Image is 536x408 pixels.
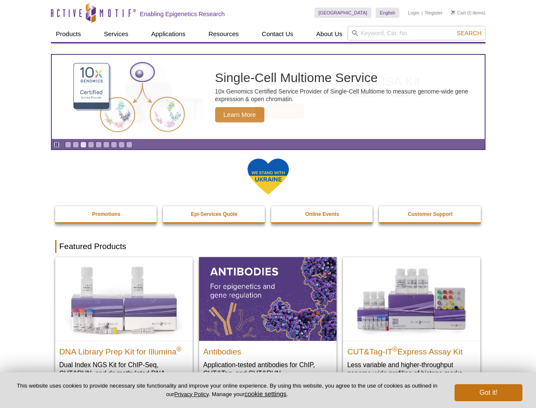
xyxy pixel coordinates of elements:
[257,26,298,42] a: Contact Us
[393,345,398,352] sup: ®
[55,206,158,222] a: Promotions
[215,88,480,103] p: 10x Genomics Certified Service Provider of Single-Cell Multiome to measure genome-wide gene expre...
[65,142,71,148] a: Go to slide 1
[140,10,225,18] h2: Enabling Epigenetics Research
[55,257,193,394] a: DNA Library Prep Kit for Illumina DNA Library Prep Kit for Illumina® Dual Index NGS Kit for ChIP-...
[451,8,485,18] li: (0 items)
[65,58,193,136] img: Single-Cell Multiome Service
[215,107,265,122] span: Learn More
[376,8,399,18] a: English
[103,142,109,148] a: Go to slide 6
[305,211,339,217] strong: Online Events
[59,343,188,356] h2: DNA Library Prep Kit for Illumina
[177,345,182,352] sup: ®
[244,390,286,397] button: cookie settings
[111,142,117,148] a: Go to slide 7
[247,158,289,195] img: We Stand With Ukraine
[73,142,79,148] a: Go to slide 2
[92,211,121,217] strong: Promotions
[314,8,372,18] a: [GEOGRAPHIC_DATA]
[379,206,482,222] a: Customer Support
[455,384,522,401] button: Got it!
[174,391,208,397] a: Privacy Policy
[55,257,193,340] img: DNA Library Prep Kit for Illumina
[52,55,485,139] article: Single-Cell Multiome Service
[80,142,87,148] a: Go to slide 3
[53,142,60,148] a: Toggle autoplay
[347,343,476,356] h2: CUT&Tag-IT Express Assay Kit
[95,142,102,148] a: Go to slide 5
[55,240,481,253] h2: Featured Products
[422,8,423,18] li: |
[52,55,485,139] a: Single-Cell Multiome Service Single-Cell Multiome Service 10x Genomics Certified Service Provider...
[199,257,337,340] img: All Antibodies
[126,142,132,148] a: Go to slide 9
[408,211,452,217] strong: Customer Support
[311,26,348,42] a: About Us
[451,10,455,14] img: Your Cart
[343,257,480,386] a: CUT&Tag-IT® Express Assay Kit CUT&Tag-IT®Express Assay Kit Less variable and higher-throughput ge...
[425,10,443,16] a: Register
[451,10,466,16] a: Cart
[271,206,374,222] a: Online Events
[163,206,266,222] a: Epi-Services Quote
[146,26,191,42] a: Applications
[59,360,188,386] p: Dual Index NGS Kit for ChIP-Seq, CUT&RUN, and ds methylated DNA assays.
[203,343,332,356] h2: Antibodies
[88,142,94,148] a: Go to slide 4
[203,360,332,378] p: Application-tested antibodies for ChIP, CUT&Tag, and CUT&RUN.
[408,10,419,16] a: Login
[99,26,134,42] a: Services
[454,29,484,37] button: Search
[14,382,441,398] p: This website uses cookies to provide necessary site functionality and improve your online experie...
[199,257,337,386] a: All Antibodies Antibodies Application-tested antibodies for ChIP, CUT&Tag, and CUT&RUN.
[191,211,238,217] strong: Epi-Services Quote
[343,257,480,340] img: CUT&Tag-IT® Express Assay Kit
[215,71,480,84] h2: Single-Cell Multiome Service
[347,360,476,378] p: Less variable and higher-throughput genome-wide profiling of histone marks​.
[203,26,244,42] a: Resources
[51,26,86,42] a: Products
[457,30,481,37] span: Search
[118,142,125,148] a: Go to slide 8
[348,26,485,40] input: Keyword, Cat. No.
